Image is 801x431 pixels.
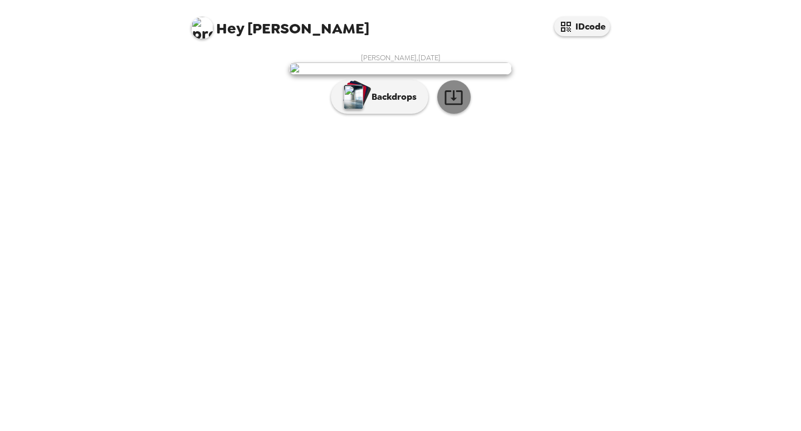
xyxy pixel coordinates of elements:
span: [PERSON_NAME] [191,11,369,36]
p: Backdrops [366,90,417,104]
img: profile pic [191,17,213,39]
span: [PERSON_NAME] , [DATE] [361,53,441,62]
button: Backdrops [331,80,428,114]
button: IDcode [554,17,610,36]
span: Hey [216,18,244,38]
img: user [289,62,512,75]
